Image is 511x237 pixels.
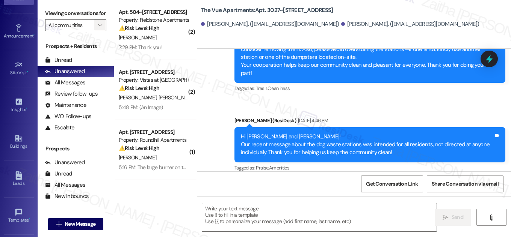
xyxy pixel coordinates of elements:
div: Unread [45,170,72,178]
div: Hi [PERSON_NAME] and [PERSON_NAME]! Our recent message about the dog waste stations was intended ... [241,133,494,157]
div: [DATE] 4:46 PM [296,117,328,124]
a: Insights • [4,95,34,115]
div: Apt. 504~[STREET_ADDRESS] [119,8,188,16]
div: 7:29 PM: Thank you! [119,44,162,51]
span: Amenities [269,165,289,171]
span: • [26,106,27,111]
div: All Messages [45,79,85,87]
span: [PERSON_NAME] [119,34,156,41]
strong: ⚠️ Risk Level: High [119,25,159,31]
button: Get Conversation Link [361,175,423,192]
div: Escalate [45,124,74,132]
div: Unread [45,56,72,64]
a: Buildings [4,132,34,152]
span: Get Conversation Link [366,180,418,188]
span: New Message [65,220,95,228]
div: Property: Roundhill Apartments [119,136,188,144]
div: Property: Vistas at [GEOGRAPHIC_DATA] [119,76,188,84]
button: Share Conversation via email [427,175,503,192]
div: WO Follow-ups [45,112,91,120]
div: All Messages [45,181,85,189]
span: Praise , [256,165,269,171]
i:  [98,22,102,28]
div: Property: Fieldstone Apartments [119,16,188,24]
strong: ⚠️ Risk Level: High [119,145,159,151]
button: Send [435,209,471,226]
span: [PERSON_NAME] [159,94,196,101]
a: Templates • [4,206,34,226]
div: Prospects + Residents [38,42,114,50]
div: Maintenance [45,101,86,109]
span: • [27,69,28,74]
div: Apt. [STREET_ADDRESS] [119,128,188,136]
label: Viewing conversations for [45,7,106,19]
a: Site Visit • [4,58,34,79]
span: • [29,216,30,222]
div: [PERSON_NAME]. ([EMAIL_ADDRESS][DOMAIN_NAME]) [201,20,339,28]
div: Prospects [38,145,114,153]
div: Unanswered [45,67,85,75]
button: New Message [48,218,104,230]
span: Trash , [256,85,267,91]
a: Leads [4,169,34,189]
strong: ⚠️ Risk Level: High [119,85,159,91]
div: Tagged as: [234,162,506,173]
span: Send [452,213,463,221]
i:  [488,214,494,220]
div: Unanswered [45,159,85,166]
span: • [33,32,35,37]
div: Apt. [STREET_ADDRESS] [119,68,188,76]
div: [PERSON_NAME]. ([EMAIL_ADDRESS][DOMAIN_NAME]) [341,20,479,28]
span: [PERSON_NAME] [119,94,159,101]
input: All communities [48,19,94,31]
i:  [56,221,62,227]
div: Tagged as: [234,83,506,94]
div: [PERSON_NAME] (ResiDesk) [234,117,506,127]
div: 5:48 PM: (An Image) [119,104,163,111]
span: [PERSON_NAME] [119,154,156,161]
div: Review follow-ups [45,90,98,98]
span: Cleanliness [268,85,290,91]
i:  [443,214,448,220]
b: The Vue Apartments: Apt. 3027~[STREET_ADDRESS] [201,6,333,14]
span: Share Conversation via email [432,180,499,188]
div: New Inbounds [45,192,89,200]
